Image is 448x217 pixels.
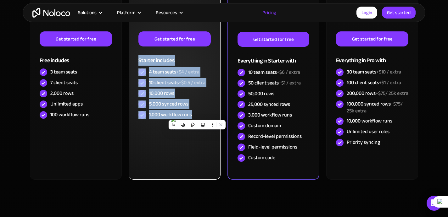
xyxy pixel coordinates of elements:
div: Unlimited apps [50,100,83,107]
div: Everything in Starter with [238,47,309,67]
div: 10,000 workflow runs [347,117,392,124]
div: 3,000 workflow runs [248,111,292,118]
div: 50 client seats [248,79,301,86]
a: Pricing [255,8,284,17]
a: Login [356,7,377,19]
div: Custom domain [248,122,281,129]
div: Unlimited user roles [347,128,389,135]
div: 10,000 rows [149,90,174,97]
div: 2,000 rows [50,90,74,97]
div: 1,000 workflow runs [149,111,192,118]
div: Resources [148,8,190,17]
span: +$0.5 / extra [179,78,205,87]
div: 100 workflow runs [50,111,89,118]
span: +$75/ 25k extra [347,99,403,116]
div: Custom code [248,154,275,161]
div: 100,000 synced rows [347,100,408,114]
div: 100 client seats [347,79,401,86]
span: +$4 / extra [176,67,199,77]
span: +$1 / extra [379,78,401,87]
a: Get started for free [238,32,309,47]
div: Field-level permissions [248,144,297,150]
div: 50,000 rows [248,90,274,97]
div: Everything in Pro with [336,46,408,67]
div: 25,000 synced rows [248,101,290,108]
span: +$75/ 25k extra [376,89,408,98]
div: Resources [156,8,177,17]
a: Get started [382,7,416,19]
div: 5,000 synced rows [149,100,188,107]
div: Open Intercom Messenger [427,196,442,211]
a: Get started for free [336,31,408,46]
div: Priority syncing [347,139,380,146]
div: 7 client seats [50,79,78,86]
div: Platform [109,8,148,17]
span: +$1 / extra [279,78,301,88]
span: +$10 / extra [376,67,401,77]
a: home [32,8,70,18]
span: +$6 / extra [277,68,300,77]
div: Record-level permissions [248,133,302,140]
div: Solutions [70,8,109,17]
a: Get started for free [40,31,112,46]
div: 10 client seats [149,79,205,86]
div: Solutions [78,8,97,17]
div: 10 team seats [248,69,300,76]
div: Platform [117,8,135,17]
a: Get started for free [138,31,211,46]
div: Starter includes [138,46,211,67]
div: 30 team seats [347,68,401,75]
div: 4 team seats [149,68,199,75]
div: Free includes [40,46,112,67]
div: 3 team seats [50,68,77,75]
div: 200,000 rows [347,90,408,97]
